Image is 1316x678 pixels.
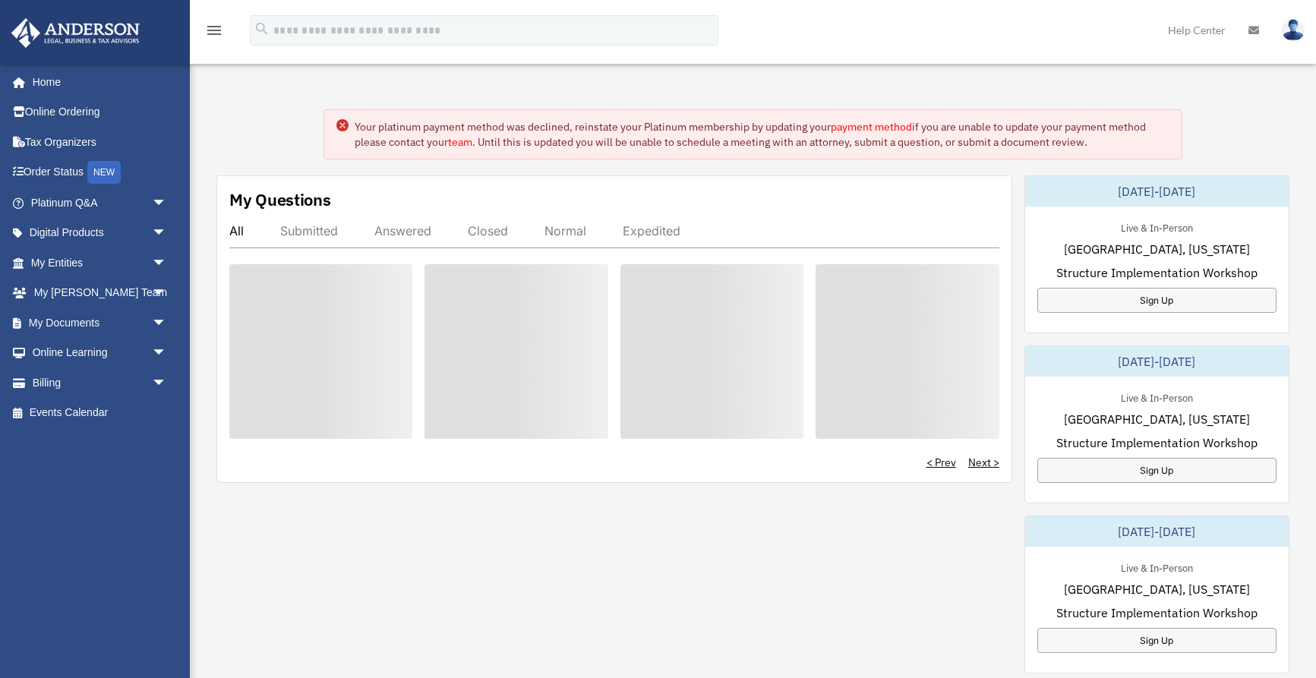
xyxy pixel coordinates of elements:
[229,223,244,238] div: All
[229,188,331,211] div: My Questions
[11,97,190,128] a: Online Ordering
[1056,434,1258,452] span: Structure Implementation Workshop
[1025,516,1289,547] div: [DATE]-[DATE]
[11,307,190,338] a: My Documentsarrow_drop_down
[1025,346,1289,377] div: [DATE]-[DATE]
[152,338,182,369] span: arrow_drop_down
[831,120,912,134] a: payment method
[205,27,223,39] a: menu
[1056,263,1258,282] span: Structure Implementation Workshop
[205,21,223,39] i: menu
[468,223,508,238] div: Closed
[1282,19,1305,41] img: User Pic
[11,338,190,368] a: Online Learningarrow_drop_down
[11,157,190,188] a: Order StatusNEW
[1037,458,1277,483] a: Sign Up
[374,223,431,238] div: Answered
[87,161,121,184] div: NEW
[152,188,182,219] span: arrow_drop_down
[11,278,190,308] a: My [PERSON_NAME] Teamarrow_drop_down
[1064,580,1250,598] span: [GEOGRAPHIC_DATA], [US_STATE]
[152,278,182,309] span: arrow_drop_down
[1109,219,1205,235] div: Live & In-Person
[11,367,190,398] a: Billingarrow_drop_down
[7,18,144,48] img: Anderson Advisors Platinum Portal
[355,119,1169,150] div: Your platinum payment method was declined, reinstate your Platinum membership by updating your if...
[254,20,270,37] i: search
[280,223,338,238] div: Submitted
[1109,559,1205,575] div: Live & In-Person
[11,218,190,248] a: Digital Productsarrow_drop_down
[152,307,182,339] span: arrow_drop_down
[11,67,182,97] a: Home
[11,248,190,278] a: My Entitiesarrow_drop_down
[152,367,182,399] span: arrow_drop_down
[926,455,956,470] a: < Prev
[1037,288,1277,313] a: Sign Up
[1037,628,1277,653] a: Sign Up
[11,188,190,218] a: Platinum Q&Aarrow_drop_down
[1064,410,1250,428] span: [GEOGRAPHIC_DATA], [US_STATE]
[623,223,680,238] div: Expedited
[448,135,472,149] a: team
[152,248,182,279] span: arrow_drop_down
[1025,176,1289,207] div: [DATE]-[DATE]
[11,127,190,157] a: Tax Organizers
[1109,389,1205,405] div: Live & In-Person
[1056,604,1258,622] span: Structure Implementation Workshop
[544,223,586,238] div: Normal
[152,218,182,249] span: arrow_drop_down
[1064,240,1250,258] span: [GEOGRAPHIC_DATA], [US_STATE]
[968,455,999,470] a: Next >
[11,398,190,428] a: Events Calendar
